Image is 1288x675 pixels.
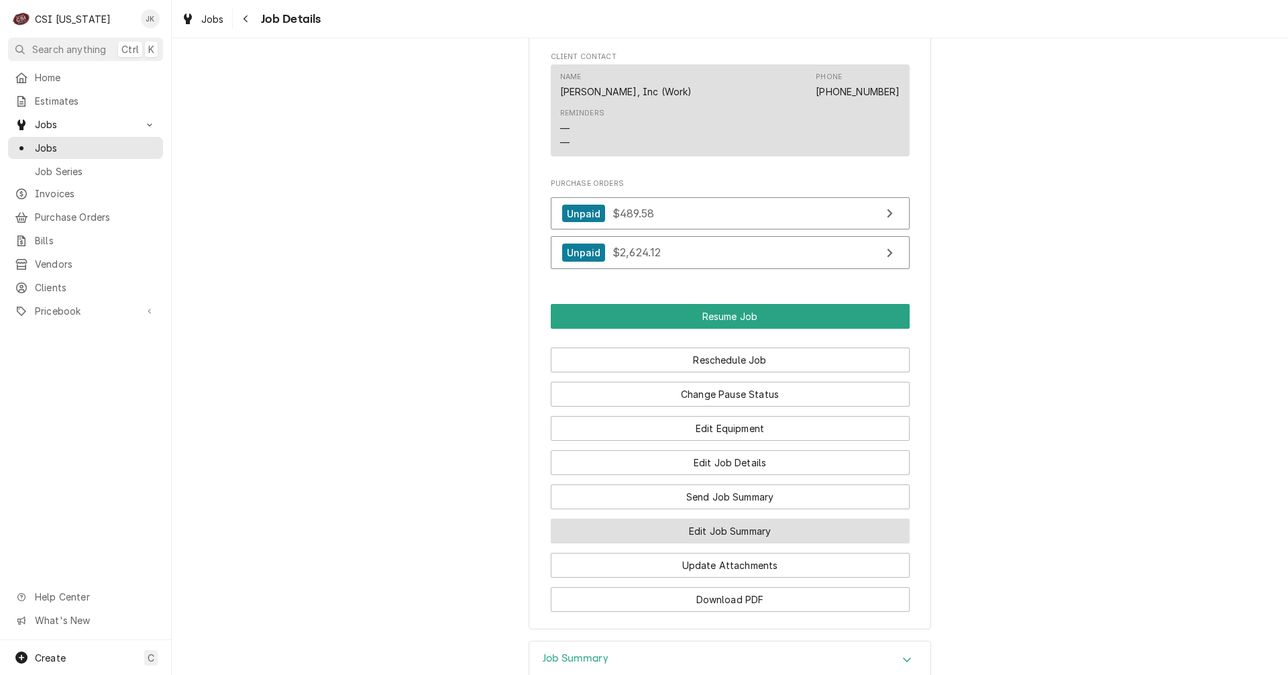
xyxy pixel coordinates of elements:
[551,441,910,475] div: Button Group Row
[551,178,910,189] span: Purchase Orders
[551,484,910,509] button: Send Job Summary
[8,300,163,322] a: Go to Pricebook
[8,38,163,61] button: Search anythingCtrlK
[8,609,163,631] a: Go to What's New
[543,652,608,665] h3: Job Summary
[551,338,910,372] div: Button Group Row
[35,117,136,132] span: Jobs
[816,72,842,83] div: Phone
[551,52,910,162] div: Client Contact
[560,136,570,150] div: —
[816,86,900,97] a: [PHONE_NUMBER]
[235,8,257,30] button: Navigate back
[35,590,155,604] span: Help Center
[551,304,910,612] div: Button Group
[8,229,163,252] a: Bills
[551,304,910,329] button: Resume Job
[148,651,154,665] span: C
[560,72,582,83] div: Name
[35,233,156,248] span: Bills
[35,70,156,85] span: Home
[551,64,910,156] div: Contact
[176,8,229,30] a: Jobs
[551,382,910,407] button: Change Pause Status
[32,42,106,56] span: Search anything
[8,90,163,112] a: Estimates
[551,52,910,62] span: Client Contact
[551,450,910,475] button: Edit Job Details
[141,9,160,28] div: Jeff Kuehl's Avatar
[560,72,692,99] div: Name
[560,85,692,99] div: [PERSON_NAME], Inc (Work)
[8,276,163,299] a: Clients
[8,586,163,608] a: Go to Help Center
[35,652,66,664] span: Create
[562,205,606,223] div: Unpaid
[551,475,910,509] div: Button Group Row
[35,164,156,178] span: Job Series
[8,137,163,159] a: Jobs
[35,94,156,108] span: Estimates
[201,12,224,26] span: Jobs
[551,348,910,372] button: Reschedule Job
[551,543,910,578] div: Button Group Row
[257,10,321,28] span: Job Details
[562,244,606,262] div: Unpaid
[551,197,910,230] a: View Purchase Order
[12,9,31,28] div: CSI Kentucky's Avatar
[551,553,910,578] button: Update Attachments
[551,416,910,441] button: Edit Equipment
[551,509,910,543] div: Button Group Row
[551,587,910,612] button: Download PDF
[560,108,604,149] div: Reminders
[551,372,910,407] div: Button Group Row
[148,42,154,56] span: K
[8,253,163,275] a: Vendors
[612,246,661,259] span: $2,624.12
[35,613,155,627] span: What's New
[35,141,156,155] span: Jobs
[35,210,156,224] span: Purchase Orders
[551,236,910,269] a: View Purchase Order
[35,257,156,271] span: Vendors
[8,183,163,205] a: Invoices
[35,304,136,318] span: Pricebook
[35,187,156,201] span: Invoices
[551,519,910,543] button: Edit Job Summary
[560,121,570,136] div: —
[551,407,910,441] div: Button Group Row
[12,9,31,28] div: C
[551,64,910,162] div: Client Contact List
[551,178,910,276] div: Purchase Orders
[612,207,654,220] span: $489.58
[816,72,900,99] div: Phone
[551,329,910,338] div: Button Group Row
[560,108,604,119] div: Reminders
[551,578,910,612] div: Button Group Row
[551,304,910,329] div: Button Group Row
[35,280,156,295] span: Clients
[121,42,139,56] span: Ctrl
[8,113,163,136] a: Go to Jobs
[8,206,163,228] a: Purchase Orders
[8,66,163,89] a: Home
[8,160,163,183] a: Job Series
[35,12,111,26] div: CSI [US_STATE]
[141,9,160,28] div: JK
